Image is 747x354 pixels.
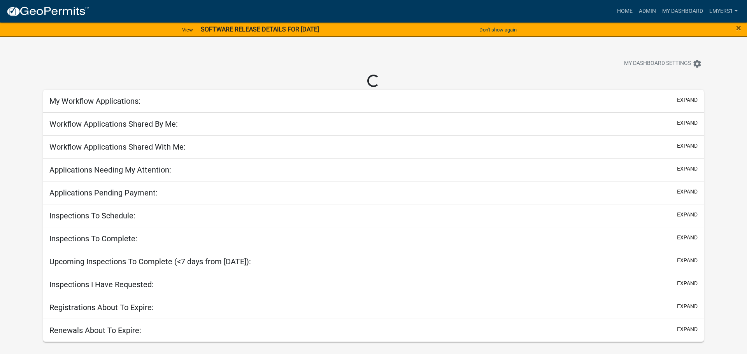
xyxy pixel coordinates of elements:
[49,326,141,335] h5: Renewals About To Expire:
[677,142,698,150] button: expand
[677,119,698,127] button: expand
[49,188,158,197] h5: Applications Pending Payment:
[49,119,178,129] h5: Workflow Applications Shared By Me:
[49,211,135,220] h5: Inspections To Schedule:
[736,23,741,33] span: ×
[49,165,171,174] h5: Applications Needing My Attention:
[677,188,698,196] button: expand
[736,23,741,33] button: Close
[677,256,698,265] button: expand
[677,279,698,288] button: expand
[618,56,708,71] button: My Dashboard Settingssettings
[614,4,636,19] a: Home
[706,4,741,19] a: lmyers1
[49,257,251,266] h5: Upcoming Inspections To Complete (<7 days from [DATE]):
[636,4,659,19] a: Admin
[693,59,702,68] i: settings
[49,303,154,312] h5: Registrations About To Expire:
[49,96,140,106] h5: My Workflow Applications:
[659,4,706,19] a: My Dashboard
[49,234,137,243] h5: Inspections To Complete:
[677,211,698,219] button: expand
[49,142,186,152] h5: Workflow Applications Shared With Me:
[677,302,698,310] button: expand
[201,26,319,33] strong: SOFTWARE RELEASE DETAILS FOR [DATE]
[476,23,520,36] button: Don't show again
[677,165,698,173] button: expand
[677,325,698,333] button: expand
[624,59,691,68] span: My Dashboard Settings
[677,234,698,242] button: expand
[677,96,698,104] button: expand
[49,280,154,289] h5: Inspections I Have Requested:
[179,23,196,36] a: View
